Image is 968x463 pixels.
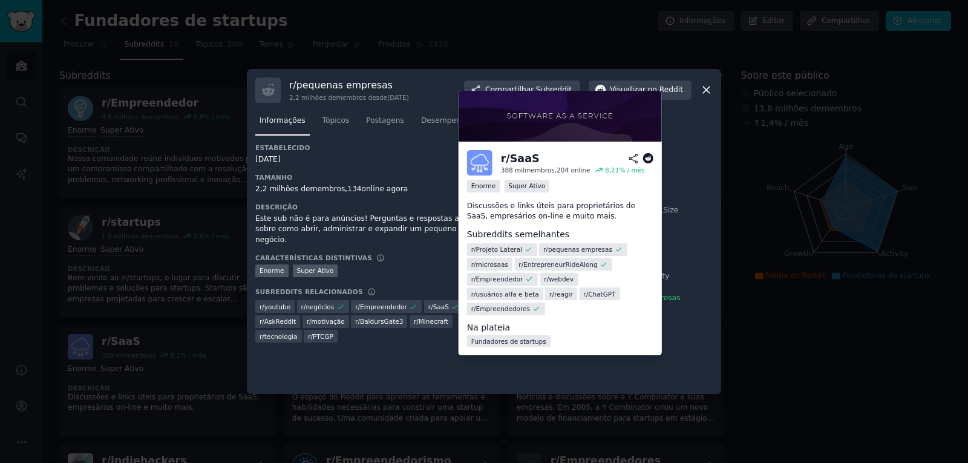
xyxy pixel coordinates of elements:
tspan: Size [663,205,678,214]
font: Empreendedores [476,305,530,312]
font: Empreendedor [360,303,407,310]
font: reagir [554,291,573,298]
font: ChatGPT [588,291,615,298]
font: r/ [543,246,548,253]
font: r/ [260,318,264,325]
font: r/ [471,246,476,253]
font: Descrição [255,203,298,211]
font: Informações [260,116,306,125]
font: r/ [260,303,264,310]
font: Discussões e links úteis para proprietários de SaaS, empresários on-line e muito mais. [467,202,635,221]
a: Postagens [362,111,408,136]
font: membros desde [336,94,388,101]
a: Fundadores de startups [467,335,551,347]
a: Desempenho [417,111,474,136]
font: membros, [525,166,557,174]
font: pequenas empresas [296,79,393,91]
font: Enorme [471,182,496,189]
font: pequenas empresas [548,246,612,253]
font: 388 mil [501,166,525,174]
font: usuários alfa e beta [476,291,539,298]
font: [DATE] [387,94,409,101]
font: [DATE] [255,155,280,163]
font: Desempenho [421,116,470,125]
button: CompartilharSubreddit [464,80,580,100]
font: microsaas [476,261,508,268]
font: Na plateia [467,323,510,332]
font: Subreddits semelhantes [467,229,569,239]
font: r/ [260,333,264,340]
font: r/ [355,303,360,310]
font: youtube [264,303,290,310]
font: Características distintivas [255,254,372,261]
font: BaldursGate3 [360,318,404,325]
font: PTCGP [313,333,333,340]
font: 2,2 milhões de [255,185,310,193]
font: r/ [583,291,588,298]
font: r/ [471,305,476,312]
font: r/ [289,79,296,91]
font: Fundadores de startups [471,337,546,344]
font: SaaS [433,303,449,310]
font: no Reddit [648,85,683,94]
font: SaaS [510,153,540,165]
font: 2,2 milhões de [289,94,336,101]
font: Minecraft [419,318,448,325]
font: r/ [301,303,306,310]
tspan: Activity [642,272,670,280]
font: Visualizar [610,85,646,94]
font: r/ [471,275,476,283]
a: Tópicos [318,111,354,136]
font: Este sub não é para anúncios! Perguntas e respostas apenas sobre como abrir, administrar e expand... [255,214,482,244]
font: tecnologia [264,333,298,340]
font: r/ [307,318,312,325]
font: Empreendedor [476,275,523,283]
font: online agora [362,185,408,193]
font: Compartilhar [485,85,534,94]
font: AskReddit [264,318,296,325]
font: negócios [306,303,334,310]
font: % / mês [619,166,644,174]
font: Subreddits relacionados [255,288,363,295]
font: Subreddit [536,85,572,94]
font: Projeto Lateral [476,246,522,253]
font: 8,21 [605,166,619,174]
font: Super Ativo [508,182,545,189]
font: Enorme [260,267,284,274]
font: Tamanho [255,174,292,181]
font: motivação [312,318,345,325]
button: Visualizarno Reddit [589,80,692,100]
font: r/ [518,261,523,268]
font: r/ [501,153,510,165]
font: Tópicos [322,116,350,125]
font: r/ [414,318,419,325]
img: SaaS [467,150,492,176]
font: Estabelecido [255,144,310,151]
font: r/ [471,261,476,268]
font: r/ [471,291,476,298]
font: webdev [549,275,574,283]
font: r/ [549,291,554,298]
font: 204 online [557,166,590,174]
font: membros, [310,185,348,193]
font: Super Ativo [297,267,334,274]
font: Postagens [366,116,404,125]
font: 134 [347,185,361,193]
a: Informações [255,111,310,136]
font: r/ [308,333,313,340]
font: r/ [355,318,360,325]
font: EntrepreneurRideAlong [523,261,597,268]
font: r/ [428,303,433,310]
font: r/ [544,275,549,283]
img: Empresas de Software como Serviço — O Futuro dos Negócios de Tecnologia [459,91,662,142]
